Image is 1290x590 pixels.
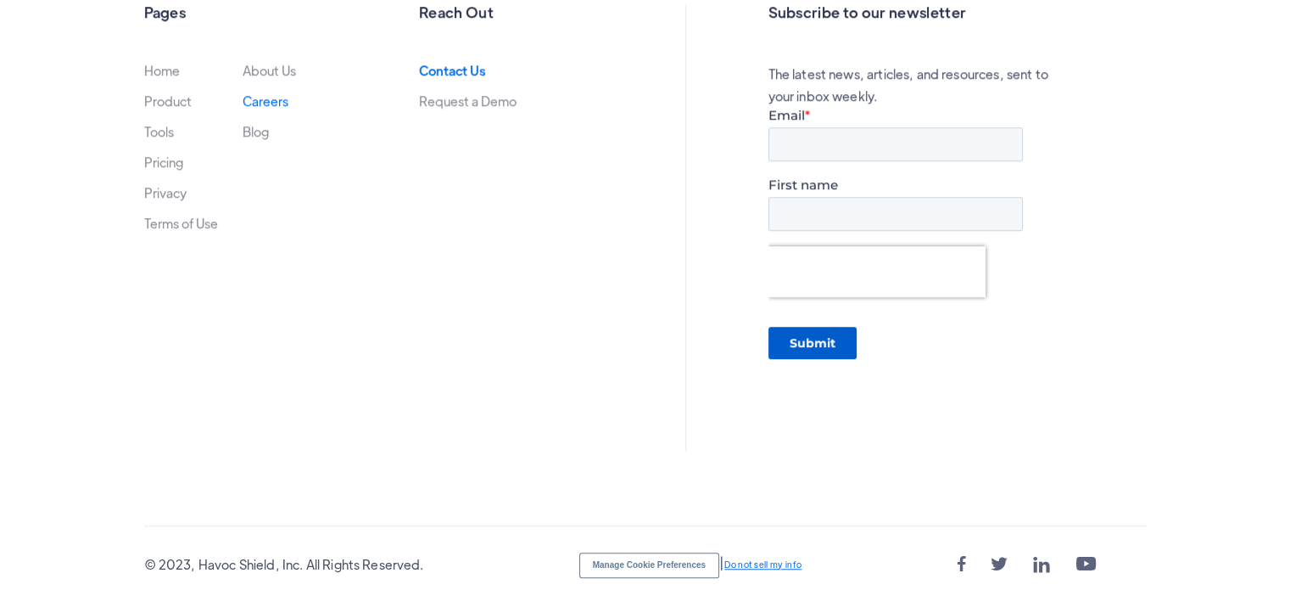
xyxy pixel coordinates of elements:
[243,125,269,138] a: Blog
[991,553,1008,576] a: 
[957,553,965,576] a: 
[419,64,485,77] a: Contact Us
[579,553,719,578] button: Manage Cookie Preferences
[419,94,517,108] a: Request a Demo
[724,559,801,570] a: Do not sell my info
[144,64,180,77] a: Home
[144,4,327,20] h2: Pages
[768,63,1065,107] p: The latest news, articles, and resources, sent to your inbox weekly.
[768,4,1147,20] h2: Subscribe to our newsletter
[419,4,602,20] h2: Reach Out
[243,94,288,108] a: Careers
[144,186,187,199] a: Privacy
[144,216,218,230] a: Terms of Use
[144,125,174,138] a: Tools
[1008,407,1290,590] iframe: Chat Widget
[144,553,424,576] div: © 2023, Havoc Shield, Inc. All Rights Reserved.
[243,64,296,77] a: About Us
[768,107,1023,430] iframe: Form 1
[144,155,183,169] a: Pricing
[579,551,801,578] div: |
[144,94,192,108] a: Product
